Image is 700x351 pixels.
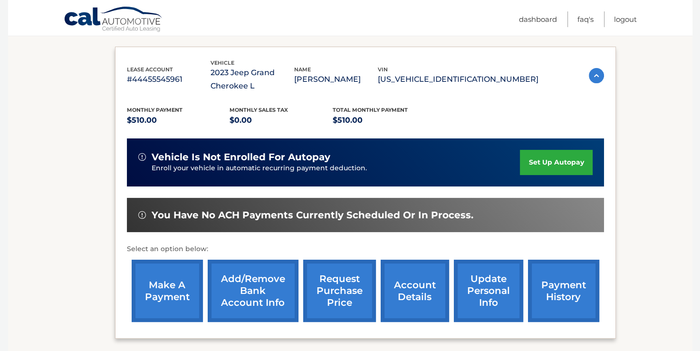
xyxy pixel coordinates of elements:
[294,73,378,86] p: [PERSON_NAME]
[303,260,376,322] a: request purchase price
[152,163,520,174] p: Enroll your vehicle in automatic recurring payment deduction.
[519,11,557,27] a: Dashboard
[520,150,592,175] a: set up autopay
[381,260,449,322] a: account details
[589,68,604,83] img: accordion-active.svg
[127,107,182,113] span: Monthly Payment
[127,73,211,86] p: #44455545961
[333,107,408,113] span: Total Monthly Payment
[138,211,146,219] img: alert-white.svg
[152,209,473,221] span: You have no ACH payments currently scheduled or in process.
[230,107,288,113] span: Monthly sales Tax
[127,244,604,255] p: Select an option below:
[208,260,298,322] a: Add/Remove bank account info
[211,59,234,66] span: vehicle
[378,66,388,73] span: vin
[64,6,163,34] a: Cal Automotive
[127,114,230,127] p: $510.00
[138,153,146,161] img: alert-white.svg
[132,260,203,322] a: make a payment
[230,114,333,127] p: $0.00
[152,151,330,163] span: vehicle is not enrolled for autopay
[614,11,637,27] a: Logout
[528,260,599,322] a: payment history
[127,66,173,73] span: lease account
[333,114,436,127] p: $510.00
[454,260,523,322] a: update personal info
[378,73,538,86] p: [US_VEHICLE_IDENTIFICATION_NUMBER]
[211,66,294,93] p: 2023 Jeep Grand Cherokee L
[294,66,311,73] span: name
[577,11,594,27] a: FAQ's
